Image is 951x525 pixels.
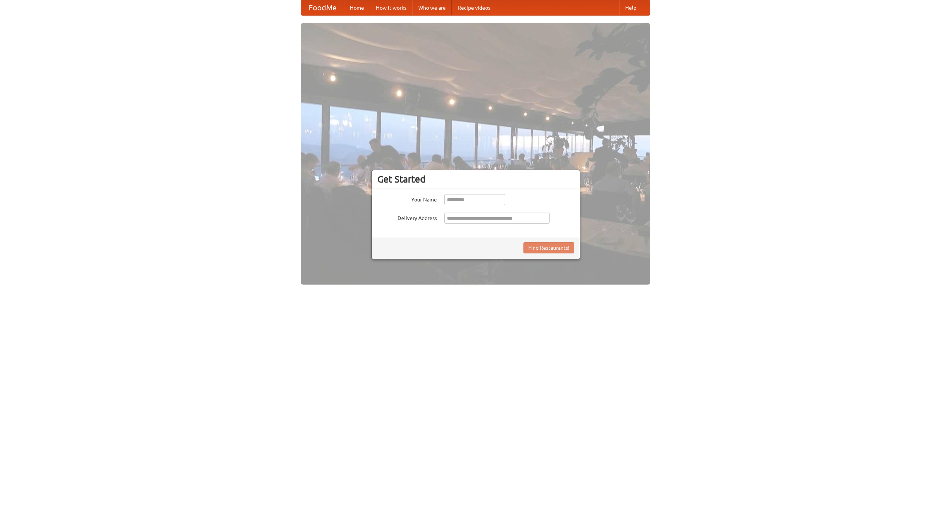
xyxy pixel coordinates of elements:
button: Find Restaurants! [523,242,574,253]
a: Help [619,0,642,15]
a: Who we are [412,0,452,15]
a: Home [344,0,370,15]
a: Recipe videos [452,0,496,15]
label: Delivery Address [377,213,437,222]
label: Your Name [377,194,437,203]
a: How it works [370,0,412,15]
a: FoodMe [301,0,344,15]
h3: Get Started [377,174,574,185]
